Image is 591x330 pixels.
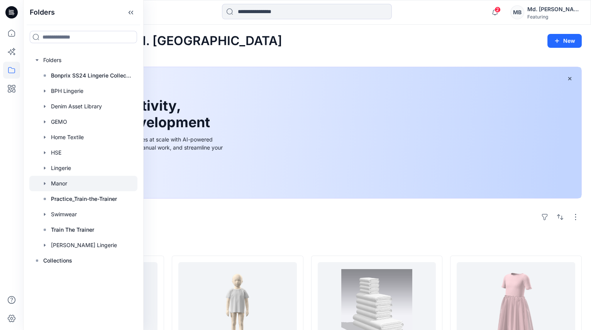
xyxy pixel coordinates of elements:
p: Bonprix SS24 Lingerie Collection [51,71,133,80]
button: New [547,34,582,48]
p: Train The Trainer [51,225,94,234]
p: Practice_Train-the-Trainer [51,194,117,204]
div: Md. [PERSON_NAME] [527,5,581,14]
span: 2 [494,7,501,13]
h2: Welcome back, Md. [GEOGRAPHIC_DATA] [32,34,282,48]
h4: Styles [32,239,582,248]
p: Collections [43,256,72,265]
div: MB [510,5,524,19]
div: Featuring [527,14,581,20]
